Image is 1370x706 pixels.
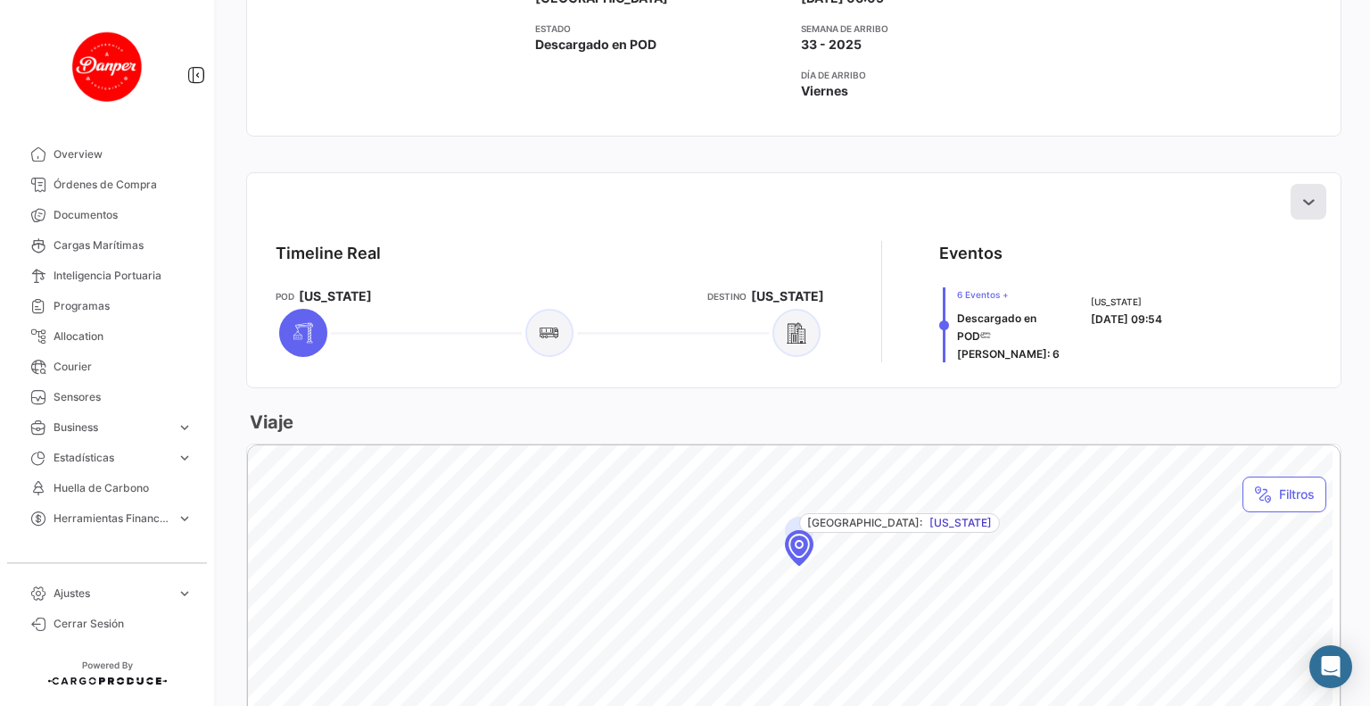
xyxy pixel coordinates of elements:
[801,36,862,54] span: 33 - 2025
[14,261,200,291] a: Inteligencia Portuaria
[707,289,747,303] app-card-info-title: Destino
[177,586,193,602] span: expand_more
[54,268,193,284] span: Inteligencia Portuaria
[1242,477,1326,512] button: Filtros
[929,515,992,531] span: [US_STATE]
[14,230,200,261] a: Cargas Marítimas
[54,237,193,253] span: Cargas Marítimas
[276,289,294,303] app-card-info-title: POD
[14,352,200,382] a: Courier
[14,382,200,412] a: Sensores
[535,21,788,36] app-card-info-title: Estado
[54,450,169,466] span: Estadísticas
[246,410,293,435] h3: Viaje
[54,480,193,496] span: Huella de Carbono
[54,586,169,602] span: Ajustes
[54,146,193,162] span: Overview
[54,177,193,193] span: Órdenes de Compra
[14,291,200,321] a: Programas
[54,298,193,314] span: Programas
[785,530,813,566] div: Map marker
[62,21,152,111] img: danper-logo.png
[54,616,193,632] span: Cerrar Sesión
[535,36,656,54] span: Descargado en POD
[54,328,193,345] span: Allocation
[1091,312,1162,326] span: [DATE] 09:54
[54,359,193,375] span: Courier
[14,200,200,230] a: Documentos
[957,347,1060,361] span: [PERSON_NAME]: 6
[299,287,372,305] span: [US_STATE]
[54,419,169,436] span: Business
[1309,645,1352,688] div: Abrir Intercom Messenger
[939,241,1003,266] div: Eventos
[14,473,200,503] a: Huella de Carbono
[14,170,200,200] a: Órdenes de Compra
[276,241,381,266] div: Timeline Real
[14,139,200,170] a: Overview
[801,68,1053,82] app-card-info-title: Día de Arribo
[177,419,193,436] span: expand_more
[54,207,193,223] span: Documentos
[801,82,848,100] span: Viernes
[54,511,169,527] span: Herramientas Financieras
[177,450,193,466] span: expand_more
[1091,295,1162,309] span: [US_STATE]
[54,389,193,405] span: Sensores
[14,321,200,352] a: Allocation
[957,287,1070,302] span: 6 Eventos +
[801,21,1053,36] app-card-info-title: Semana de Arribo
[751,287,824,305] span: [US_STATE]
[177,511,193,527] span: expand_more
[957,311,1036,343] span: Descargado en POD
